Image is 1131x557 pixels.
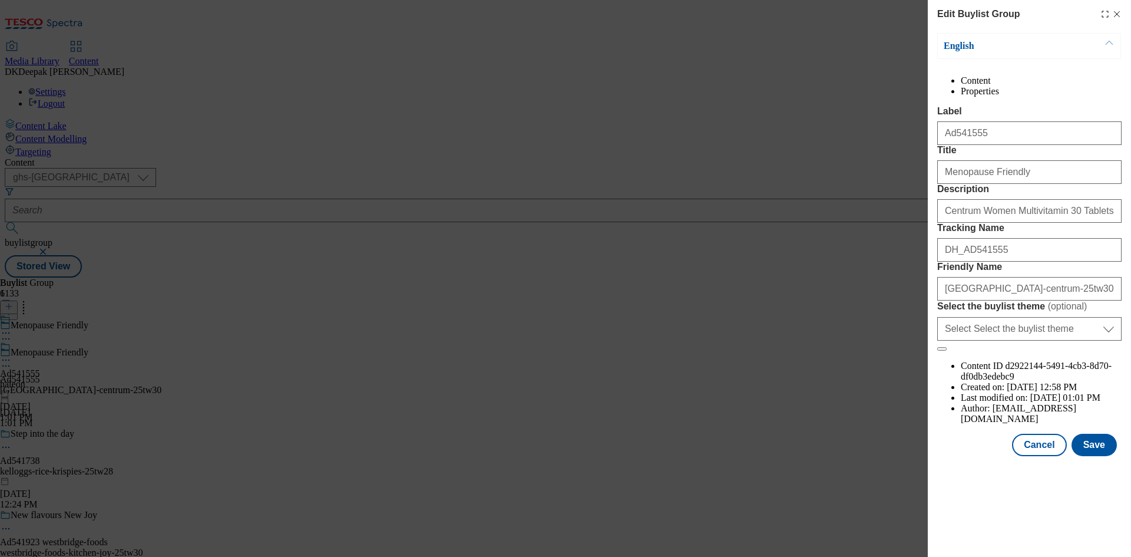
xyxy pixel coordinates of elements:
[937,160,1122,184] input: Enter Title
[961,403,1076,424] span: [EMAIL_ADDRESS][DOMAIN_NAME]
[937,223,1122,233] label: Tracking Name
[961,382,1122,393] li: Created on:
[937,106,1122,117] label: Label
[1072,434,1117,456] button: Save
[1012,434,1066,456] button: Cancel
[937,121,1122,145] input: Enter Label
[1048,301,1087,311] span: ( optional )
[1007,382,1077,392] span: [DATE] 12:58 PM
[937,7,1020,21] h4: Edit Buylist Group
[937,301,1122,312] label: Select the buylist theme
[961,403,1122,424] li: Author:
[937,145,1122,156] label: Title
[937,184,1122,195] label: Description
[961,361,1122,382] li: Content ID
[937,199,1122,223] input: Enter Description
[961,75,1122,86] li: Content
[937,238,1122,262] input: Enter Tracking Name
[937,262,1122,272] label: Friendly Name
[961,393,1122,403] li: Last modified on:
[961,361,1112,381] span: d2922144-5491-4cb3-8d70-df0db3edebc9
[937,277,1122,301] input: Enter Friendly Name
[961,86,1122,97] li: Properties
[1030,393,1100,403] span: [DATE] 01:01 PM
[944,40,1067,52] p: English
